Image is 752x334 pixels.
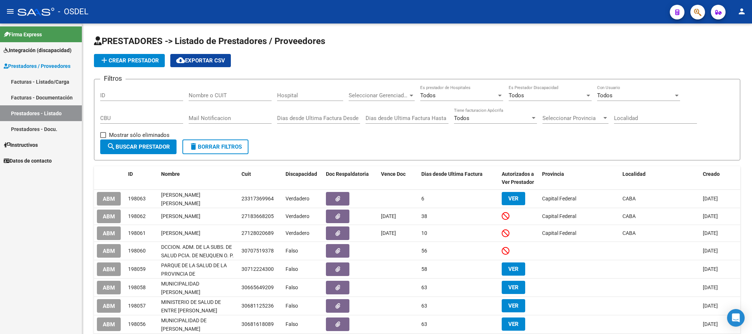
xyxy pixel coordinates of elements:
[4,62,70,70] span: Prestadores / Proveedores
[727,309,745,327] div: Open Intercom Messenger
[241,320,274,328] div: 30681618089
[421,266,427,272] span: 58
[509,92,524,99] span: Todos
[286,321,298,327] span: Falso
[161,212,236,221] div: [PERSON_NAME]
[703,284,718,290] span: [DATE]
[703,171,720,177] span: Creado
[128,248,146,254] span: 198060
[103,284,115,291] span: ABM
[97,226,121,240] button: ABM
[508,195,519,202] span: VER
[542,213,576,219] span: Capital Federal
[176,56,185,65] mat-icon: cloud_download
[100,57,159,64] span: Crear Prestador
[103,196,115,202] span: ABM
[326,171,369,177] span: Doc Respaldatoria
[502,171,534,185] span: Autorizados a Ver Prestador
[622,171,646,177] span: Localidad
[161,298,236,313] div: MINISTERIO DE SALUD DE ENTRE [PERSON_NAME]
[502,317,525,331] button: VER
[128,171,133,177] span: ID
[109,131,170,139] span: Mostrar sólo eliminados
[703,230,718,236] span: [DATE]
[508,284,519,291] span: VER
[161,316,236,332] div: MUNICIPALIDAD DE [PERSON_NAME]
[97,299,121,313] button: ABM
[128,196,146,202] span: 198063
[622,230,636,236] span: CABA
[125,166,158,190] datatable-header-cell: ID
[502,281,525,294] button: VER
[241,265,274,273] div: 30712224300
[103,321,115,328] span: ABM
[542,171,564,177] span: Provincia
[502,192,525,205] button: VER
[502,262,525,276] button: VER
[241,195,274,203] div: 23317369964
[421,196,424,202] span: 6
[100,139,177,154] button: Buscar Prestador
[182,139,248,154] button: Borrar Filtros
[58,4,88,20] span: - OSDEL
[700,166,740,190] datatable-header-cell: Creado
[421,171,483,177] span: Dias desde Ultima Factura
[97,210,121,223] button: ABM
[239,166,283,190] datatable-header-cell: Cuit
[241,171,251,177] span: Cuit
[420,92,436,99] span: Todos
[286,303,298,309] span: Falso
[508,321,519,327] span: VER
[128,284,146,290] span: 198058
[128,303,146,309] span: 198057
[597,92,613,99] span: Todos
[161,171,180,177] span: Nombre
[703,303,718,309] span: [DATE]
[286,284,298,290] span: Falso
[418,166,499,190] datatable-header-cell: Dias desde Ultima Factura
[421,248,427,254] span: 56
[94,54,165,67] button: Crear Prestador
[97,317,121,331] button: ABM
[103,213,115,220] span: ABM
[703,321,718,327] span: [DATE]
[620,166,700,190] datatable-header-cell: Localidad
[107,144,170,150] span: Buscar Prestador
[508,302,519,309] span: VER
[128,266,146,272] span: 198059
[421,284,427,290] span: 63
[421,230,427,236] span: 10
[107,142,116,151] mat-icon: search
[4,141,38,149] span: Instructivos
[421,321,427,327] span: 63
[241,283,274,292] div: 30665649209
[421,213,427,219] span: 38
[100,73,126,84] h3: Filtros
[241,247,274,255] div: 30707519378
[381,213,396,219] span: [DATE]
[508,266,519,272] span: VER
[378,166,418,190] datatable-header-cell: Vence Doc
[286,248,298,254] span: Falso
[737,7,746,16] mat-icon: person
[170,54,231,67] button: Exportar CSV
[97,192,121,206] button: ABM
[286,213,309,219] span: Verdadero
[189,144,242,150] span: Borrar Filtros
[103,266,115,273] span: ABM
[349,92,408,99] span: Seleccionar Gerenciador
[421,303,427,309] span: 63
[286,171,317,177] span: Discapacidad
[381,171,406,177] span: Vence Doc
[323,166,378,190] datatable-header-cell: Doc Respaldatoria
[542,196,576,202] span: Capital Federal
[4,30,42,39] span: Firma Express
[161,191,236,206] div: [PERSON_NAME] [PERSON_NAME]
[703,196,718,202] span: [DATE]
[176,57,225,64] span: Exportar CSV
[6,7,15,16] mat-icon: menu
[189,142,198,151] mat-icon: delete
[94,36,325,46] span: PRESTADORES -> Listado de Prestadores / Proveedores
[4,46,72,54] span: Integración (discapacidad)
[381,230,396,236] span: [DATE]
